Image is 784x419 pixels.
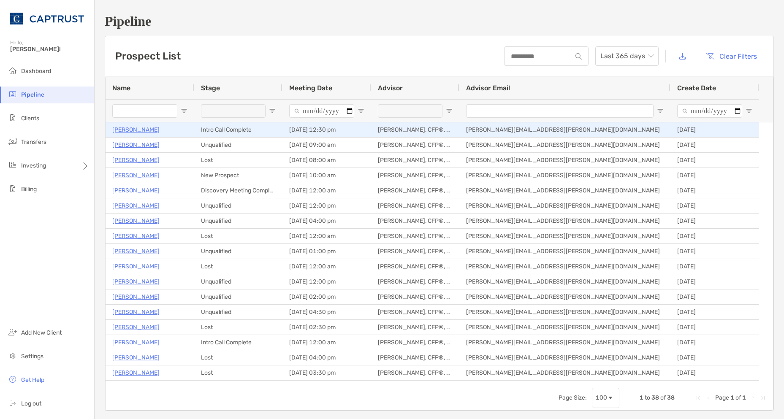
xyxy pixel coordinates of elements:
[459,214,670,228] div: [PERSON_NAME][EMAIL_ADDRESS][PERSON_NAME][DOMAIN_NAME]
[201,84,220,92] span: Stage
[282,244,371,259] div: [DATE] 01:00 pm
[112,185,160,196] a: [PERSON_NAME]
[459,305,670,319] div: [PERSON_NAME][EMAIL_ADDRESS][PERSON_NAME][DOMAIN_NAME]
[670,289,759,304] div: [DATE]
[459,350,670,365] div: [PERSON_NAME][EMAIL_ADDRESS][PERSON_NAME][DOMAIN_NAME]
[21,91,44,98] span: Pipeline
[459,381,670,395] div: [PERSON_NAME][EMAIL_ADDRESS][PERSON_NAME][DOMAIN_NAME]
[194,365,282,380] div: Lost
[371,305,459,319] div: [PERSON_NAME], CFP®, CHFC®
[112,155,160,165] p: [PERSON_NAME]
[105,14,774,29] h1: Pipeline
[21,353,43,360] span: Settings
[282,259,371,274] div: [DATE] 12:00 am
[112,276,160,287] a: [PERSON_NAME]
[115,50,181,62] h3: Prospect List
[371,350,459,365] div: [PERSON_NAME], CFP®, CHFC®
[194,198,282,213] div: Unqualified
[371,365,459,380] div: [PERSON_NAME], CFP®, CHFC®
[112,246,160,257] a: [PERSON_NAME]
[8,160,18,170] img: investing icon
[8,398,18,408] img: logout icon
[746,108,752,114] button: Open Filter Menu
[282,305,371,319] div: [DATE] 04:30 pm
[8,327,18,337] img: add_new_client icon
[459,274,670,289] div: [PERSON_NAME][EMAIL_ADDRESS][PERSON_NAME][DOMAIN_NAME]
[371,289,459,304] div: [PERSON_NAME], CFP®, CHFC®
[112,231,160,241] a: [PERSON_NAME]
[459,122,670,137] div: [PERSON_NAME][EMAIL_ADDRESS][PERSON_NAME][DOMAIN_NAME]
[371,122,459,137] div: [PERSON_NAME], CFP®, CHFC®
[194,153,282,168] div: Lost
[657,108,664,114] button: Open Filter Menu
[112,322,160,332] p: [PERSON_NAME]
[194,350,282,365] div: Lost
[592,388,619,408] div: Page Size
[282,229,371,243] div: [DATE] 12:00 am
[677,104,742,118] input: Create Date Filter Input
[670,305,759,319] div: [DATE]
[194,289,282,304] div: Unqualified
[670,198,759,213] div: [DATE]
[670,153,759,168] div: [DATE]
[742,394,746,401] span: 1
[282,153,371,168] div: [DATE] 08:00 am
[459,229,670,243] div: [PERSON_NAME][EMAIL_ADDRESS][PERSON_NAME][DOMAIN_NAME]
[715,394,729,401] span: Page
[112,352,160,363] a: [PERSON_NAME]
[194,244,282,259] div: Unqualified
[735,394,741,401] span: of
[670,168,759,183] div: [DATE]
[282,198,371,213] div: [DATE] 12:00 pm
[269,108,276,114] button: Open Filter Menu
[596,394,607,401] div: 100
[194,214,282,228] div: Unqualified
[282,365,371,380] div: [DATE] 03:30 pm
[112,383,160,393] a: [PERSON_NAME]
[670,320,759,335] div: [DATE]
[760,395,766,401] div: Last Page
[371,335,459,350] div: [PERSON_NAME], CFP®, CHFC®
[371,183,459,198] div: [PERSON_NAME], CFP®, CHFC®
[194,122,282,137] div: Intro Call Complete
[112,216,160,226] a: [PERSON_NAME]
[194,229,282,243] div: Lost
[112,307,160,317] a: [PERSON_NAME]
[282,168,371,183] div: [DATE] 10:00 am
[21,68,51,75] span: Dashboard
[371,153,459,168] div: [PERSON_NAME], CFP®, CHFC®
[21,329,62,336] span: Add New Client
[289,84,332,92] span: Meeting Date
[660,394,666,401] span: of
[459,183,670,198] div: [PERSON_NAME][EMAIL_ADDRESS][PERSON_NAME][DOMAIN_NAME]
[371,229,459,243] div: [PERSON_NAME], CFP®, CHFC®
[194,168,282,183] div: New Prospect
[282,274,371,289] div: [DATE] 12:00 pm
[459,244,670,259] div: [PERSON_NAME][EMAIL_ADDRESS][PERSON_NAME][DOMAIN_NAME]
[112,368,160,378] p: [PERSON_NAME]
[371,274,459,289] div: [PERSON_NAME], CFP®, CHFC®
[670,365,759,380] div: [DATE]
[194,320,282,335] div: Lost
[640,394,643,401] span: 1
[670,335,759,350] div: [DATE]
[371,320,459,335] div: [PERSON_NAME], CFP®, CHFC®
[600,47,654,65] span: Last 365 days
[112,292,160,302] a: [PERSON_NAME]
[194,138,282,152] div: Unqualified
[282,122,371,137] div: [DATE] 12:30 pm
[21,186,37,193] span: Billing
[459,138,670,152] div: [PERSON_NAME][EMAIL_ADDRESS][PERSON_NAME][DOMAIN_NAME]
[282,335,371,350] div: [DATE] 12:00 am
[282,214,371,228] div: [DATE] 04:00 pm
[466,104,654,118] input: Advisor Email Filter Input
[21,400,41,407] span: Log out
[670,274,759,289] div: [DATE]
[112,140,160,150] a: [PERSON_NAME]
[371,259,459,274] div: [PERSON_NAME], CFP®, CHFC®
